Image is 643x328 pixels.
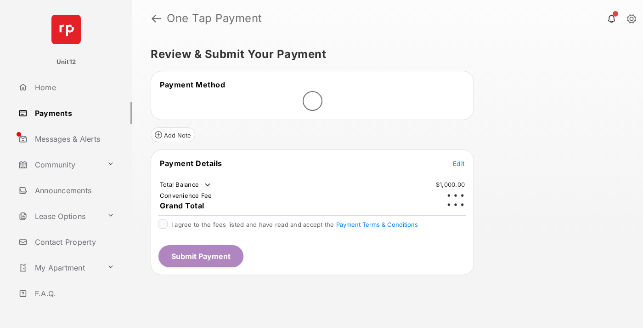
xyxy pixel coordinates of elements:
[167,13,262,24] strong: One Tap Payment
[160,80,225,89] span: Payment Method
[15,102,132,124] a: Payments
[15,282,132,305] a: F.A.Q.
[151,127,195,142] button: Add Note
[158,245,243,267] button: Submit Payment
[453,159,465,168] button: Edit
[15,128,132,150] a: Messages & Alerts
[159,191,213,200] td: Convenience Fee
[15,179,132,201] a: Announcements
[159,180,212,190] td: Total Balance
[15,154,103,176] a: Community
[151,49,617,60] h5: Review & Submit Your Payment
[15,205,103,227] a: Lease Options
[435,180,465,189] td: $1,000.00
[15,76,132,98] a: Home
[171,221,418,228] span: I agree to the fees listed and have read and accept the
[160,201,204,210] span: Grand Total
[56,58,76,67] p: Unit12
[15,257,103,279] a: My Apartment
[15,231,132,253] a: Contact Property
[336,221,418,228] button: I agree to the fees listed and have read and accept the
[160,159,222,168] span: Payment Details
[453,160,465,167] span: Edit
[51,15,81,44] img: svg+xml;base64,PHN2ZyB4bWxucz0iaHR0cDovL3d3dy53My5vcmcvMjAwMC9zdmciIHdpZHRoPSI2NCIgaGVpZ2h0PSI2NC...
